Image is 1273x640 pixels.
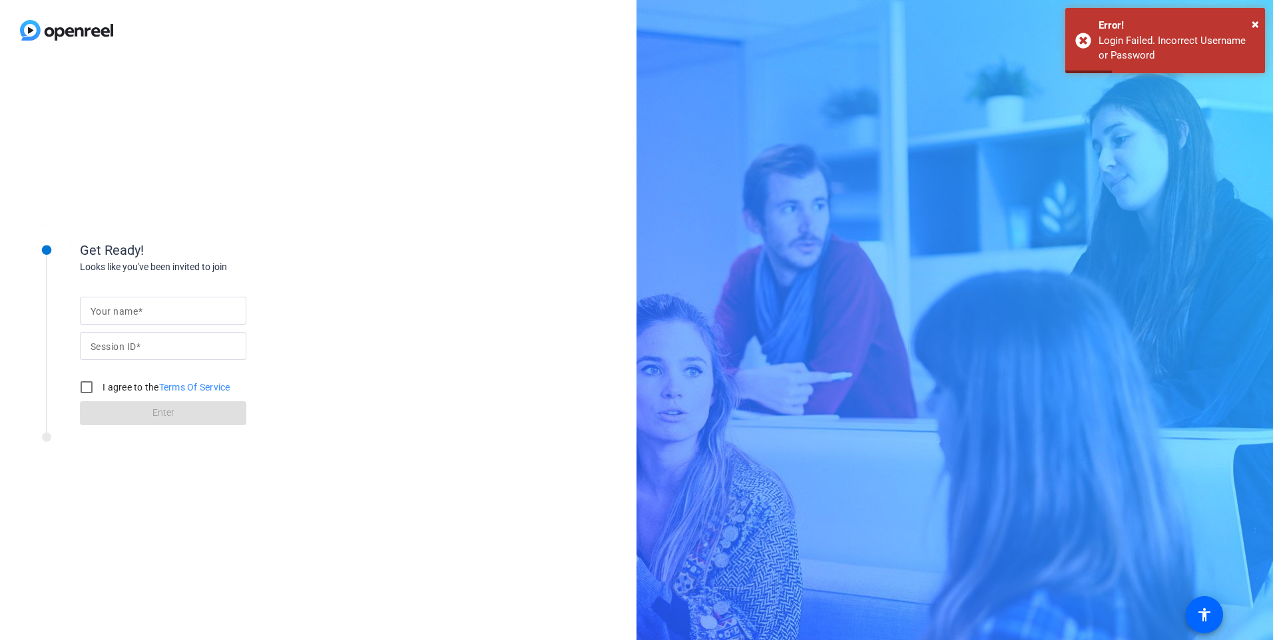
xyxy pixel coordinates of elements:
mat-label: Your name [91,306,138,317]
mat-label: Session ID [91,341,136,352]
div: Login Failed. Incorrect Username or Password [1099,33,1255,63]
span: × [1252,16,1259,32]
a: Terms Of Service [159,382,230,393]
mat-icon: accessibility [1196,607,1212,623]
div: Looks like you've been invited to join [80,260,346,274]
button: Close [1252,14,1259,34]
div: Error! [1099,18,1255,33]
div: Get Ready! [80,240,346,260]
label: I agree to the [100,381,230,394]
